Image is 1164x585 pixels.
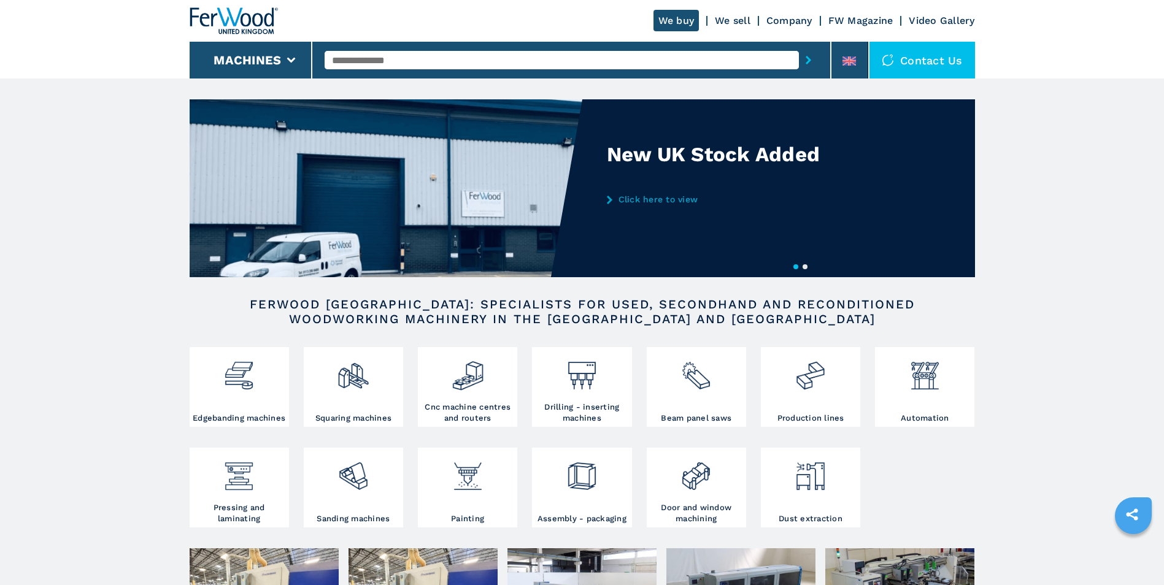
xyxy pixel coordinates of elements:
h3: Drilling - inserting machines [535,402,628,424]
button: 1 [793,264,798,269]
h3: Edgebanding machines [193,413,285,424]
a: Pressing and laminating [190,448,289,527]
h3: Dust extraction [779,513,842,524]
a: sharethis [1117,499,1147,530]
a: Click here to view [607,194,847,204]
img: bordatrici_1.png [223,350,255,392]
h3: Squaring machines [315,413,391,424]
a: Sanding machines [304,448,403,527]
h3: Door and window machining [650,502,743,524]
a: Video Gallery [909,15,974,26]
a: Beam panel saws [647,347,746,427]
h3: Cnc machine centres and routers [421,402,514,424]
img: New UK Stock Added [190,99,582,277]
h3: Production lines [777,413,844,424]
a: Door and window machining [647,448,746,527]
img: squadratrici_2.png [337,350,369,392]
a: Drilling - inserting machines [532,347,631,427]
img: montaggio_imballaggio_2.png [566,451,598,492]
h3: Painting [451,513,484,524]
a: We sell [715,15,750,26]
img: automazione.png [909,350,941,392]
img: sezionatrici_2.png [680,350,712,392]
a: Automation [875,347,974,427]
img: pressa-strettoia.png [223,451,255,492]
img: levigatrici_2.png [337,451,369,492]
a: Company [766,15,812,26]
img: Contact us [882,54,894,66]
div: Contact us [869,42,975,78]
h3: Sanding machines [317,513,390,524]
button: submit-button [799,46,818,74]
h3: Automation [901,413,949,424]
a: Dust extraction [761,448,860,527]
img: verniciatura_1.png [452,451,484,492]
a: Squaring machines [304,347,403,427]
button: 2 [803,264,807,269]
img: lavorazione_porte_finestre_2.png [680,451,712,492]
h3: Pressing and laminating [193,502,286,524]
img: linee_di_produzione_2.png [794,350,827,392]
h3: Assembly - packaging [538,513,626,524]
h3: Beam panel saws [661,413,731,424]
iframe: Chat [1112,530,1155,576]
img: foratrici_inseritrici_2.png [566,350,598,392]
img: Ferwood [190,7,278,34]
a: FW Magazine [828,15,893,26]
button: Machines [214,53,281,67]
a: Painting [418,448,517,527]
img: centro_di_lavoro_cnc_2.png [452,350,484,392]
a: Edgebanding machines [190,347,289,427]
a: Assembly - packaging [532,448,631,527]
a: Production lines [761,347,860,427]
img: aspirazione_1.png [794,451,827,492]
a: We buy [653,10,700,31]
a: Cnc machine centres and routers [418,347,517,427]
h2: FERWOOD [GEOGRAPHIC_DATA]: SPECIALISTS FOR USED, SECONDHAND AND RECONDITIONED WOODWORKING MACHINE... [229,297,936,326]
